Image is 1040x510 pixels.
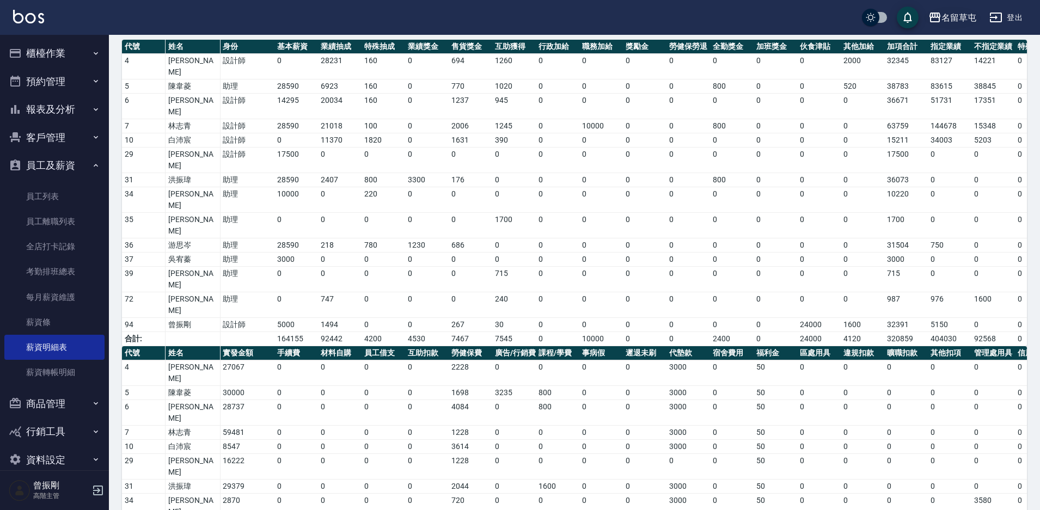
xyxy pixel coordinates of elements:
[579,253,623,267] td: 0
[220,187,274,213] td: 助理
[362,40,405,54] th: 特殊抽成
[666,79,710,94] td: 0
[623,213,666,238] td: 0
[4,390,105,418] button: 商品管理
[4,259,105,284] a: 考勤排班總表
[536,40,579,54] th: 行政加給
[928,187,971,213] td: 0
[274,213,318,238] td: 0
[122,253,166,267] td: 37
[220,133,274,148] td: 設計師
[492,267,536,292] td: 715
[274,133,318,148] td: 0
[449,187,492,213] td: 0
[536,267,579,292] td: 0
[971,238,1015,253] td: 0
[318,267,362,292] td: 0
[666,267,710,292] td: 0
[449,238,492,253] td: 686
[884,94,928,119] td: 36671
[166,54,220,79] td: [PERSON_NAME]
[405,148,449,173] td: 0
[579,173,623,187] td: 0
[623,187,666,213] td: 0
[841,267,884,292] td: 0
[623,119,666,133] td: 0
[797,253,841,267] td: 0
[4,310,105,335] a: 薪資條
[579,119,623,133] td: 10000
[666,213,710,238] td: 0
[166,267,220,292] td: [PERSON_NAME]
[971,213,1015,238] td: 0
[579,94,623,119] td: 0
[405,119,449,133] td: 0
[841,119,884,133] td: 0
[492,253,536,267] td: 0
[928,238,971,253] td: 750
[971,94,1015,119] td: 17351
[492,94,536,119] td: 945
[985,8,1027,28] button: 登出
[449,79,492,94] td: 770
[220,253,274,267] td: 助理
[710,94,754,119] td: 0
[623,267,666,292] td: 0
[754,40,797,54] th: 加班獎金
[449,173,492,187] td: 176
[405,173,449,187] td: 3300
[274,253,318,267] td: 3000
[884,119,928,133] td: 63759
[710,173,754,187] td: 800
[536,133,579,148] td: 0
[666,148,710,173] td: 0
[928,54,971,79] td: 83127
[928,94,971,119] td: 51731
[754,173,797,187] td: 0
[166,94,220,119] td: [PERSON_NAME]
[492,54,536,79] td: 1260
[884,133,928,148] td: 15211
[449,267,492,292] td: 0
[536,54,579,79] td: 0
[841,187,884,213] td: 0
[579,79,623,94] td: 0
[492,148,536,173] td: 0
[797,187,841,213] td: 0
[318,238,362,253] td: 218
[166,119,220,133] td: 林志青
[928,79,971,94] td: 83615
[928,133,971,148] td: 34003
[318,187,362,213] td: 0
[841,253,884,267] td: 0
[754,253,797,267] td: 0
[797,238,841,253] td: 0
[797,54,841,79] td: 0
[274,238,318,253] td: 28590
[449,54,492,79] td: 694
[4,95,105,124] button: 報表及分析
[9,480,30,501] img: Person
[884,253,928,267] td: 3000
[318,133,362,148] td: 11370
[405,238,449,253] td: 1230
[623,79,666,94] td: 0
[797,40,841,54] th: 伙食津貼
[492,40,536,54] th: 互助獲得
[362,79,405,94] td: 160
[166,187,220,213] td: [PERSON_NAME]
[754,119,797,133] td: 0
[666,40,710,54] th: 勞健保勞退
[362,133,405,148] td: 1820
[884,79,928,94] td: 38783
[4,209,105,234] a: 員工離職列表
[754,267,797,292] td: 0
[318,54,362,79] td: 28231
[122,119,166,133] td: 7
[405,133,449,148] td: 0
[492,213,536,238] td: 1700
[318,79,362,94] td: 6923
[710,238,754,253] td: 0
[536,253,579,267] td: 0
[797,119,841,133] td: 0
